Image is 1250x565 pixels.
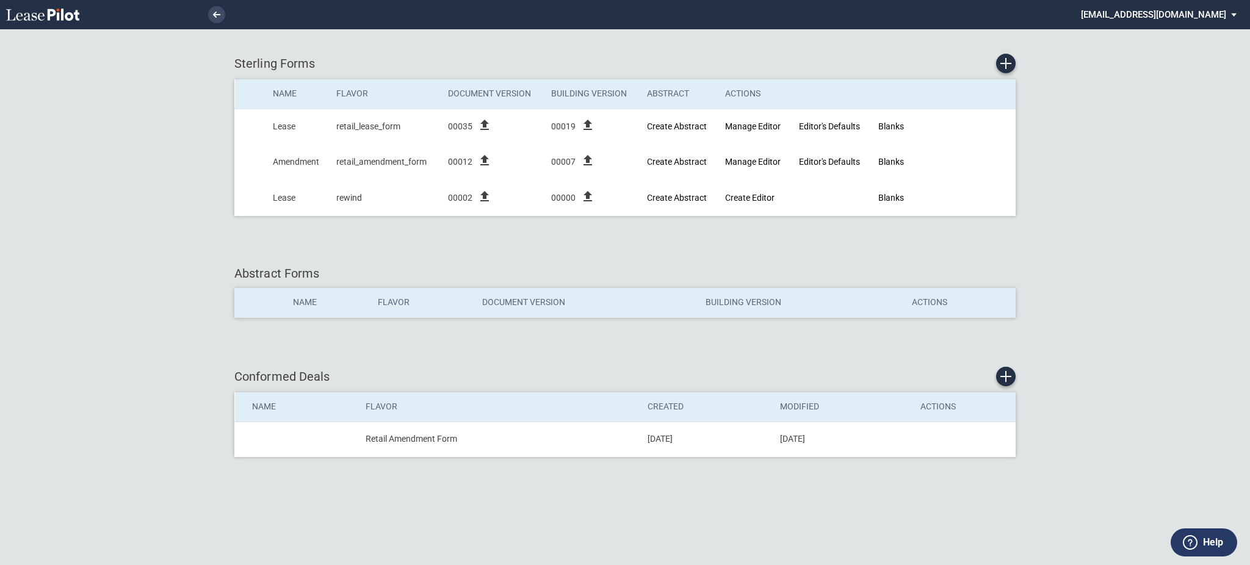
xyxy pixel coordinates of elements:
tr: Created At: 2025-01-09T23:18:09+05:30; Updated At: 2025-01-09T23:25:07+05:30 [235,180,1016,216]
th: Created [639,392,771,422]
th: Abstract [638,79,717,109]
td: retail_lease_form [328,109,439,145]
span: 00002 [448,192,472,204]
span: 00019 [551,121,576,133]
th: Actions [717,79,790,109]
td: Lease [264,109,328,145]
i: file_upload [580,189,595,204]
span: 00012 [448,156,472,168]
th: Document Version [439,79,543,109]
label: file_upload [580,196,595,206]
i: file_upload [477,118,492,132]
a: Create Editor [725,193,775,203]
i: file_upload [477,153,492,168]
label: file_upload [477,196,492,206]
tr: Created At: 2025-10-03T23:20:10+05:30; Updated At: 2025-10-13T17:48:29+05:30 [235,109,1016,145]
th: Building Version [697,288,903,317]
i: file_upload [580,118,595,132]
button: Help [1171,528,1237,556]
a: Create new conformed deal [996,367,1016,386]
td: [DATE] [771,422,912,456]
label: file_upload [580,160,595,170]
a: Blanks [878,193,904,203]
a: Create new Form [996,54,1016,73]
td: Lease [264,180,328,216]
span: 00000 [551,192,576,204]
div: Sterling Forms [234,54,1016,73]
td: rewind [328,180,439,216]
th: Modified [771,392,912,422]
label: file_upload [477,160,492,170]
th: Name [235,392,357,422]
span: 00007 [551,156,576,168]
a: Blanks [878,121,904,131]
i: file_upload [477,189,492,204]
a: Manage Editor [725,121,781,131]
td: [DATE] [639,422,771,456]
th: Actions [903,288,1016,317]
a: Editor's Defaults [799,121,860,131]
a: Editor's Defaults [799,157,860,167]
th: Document Version [474,288,697,317]
th: Flavor [328,79,439,109]
div: Conformed Deals [234,367,1016,386]
th: Actions [912,392,1016,422]
label: file_upload [477,124,492,134]
td: retail_amendment_form [328,145,439,181]
a: Create new Abstract [647,157,707,167]
th: Flavor [357,392,640,422]
label: Help [1203,534,1223,550]
a: Manage Editor [725,157,781,167]
span: 00035 [448,121,472,133]
a: Blanks [878,157,904,167]
th: Building Version [543,79,638,109]
td: Amendment [264,145,328,181]
th: Flavor [369,288,473,317]
th: Name [264,79,328,109]
label: file_upload [580,124,595,134]
tr: Created At: 2025-08-16T01:39:43+05:30; Updated At: 2025-10-14T00:09:00+05:30 [235,145,1016,181]
td: Retail Amendment Form [357,422,640,456]
i: file_upload [580,153,595,168]
th: Name [284,288,370,317]
a: Create new Abstract [647,193,707,203]
div: Abstract Forms [234,265,1016,282]
a: Create new Abstract [647,121,707,131]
